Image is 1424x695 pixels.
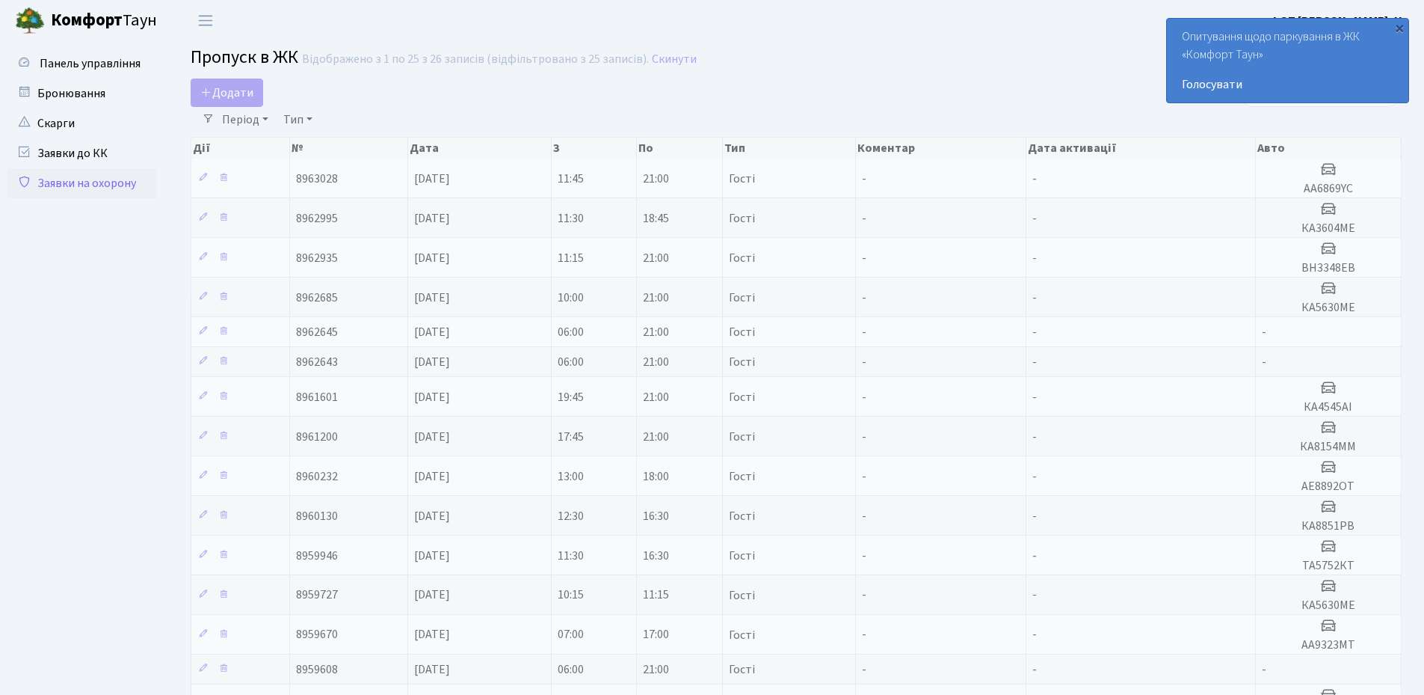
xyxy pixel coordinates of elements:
b: Комфорт [51,8,123,32]
span: 13:00 [558,468,584,485]
th: Дії [191,138,290,159]
span: 21:00 [643,171,669,187]
span: 16:30 [643,508,669,524]
span: 21:00 [643,354,669,370]
span: 8960130 [296,508,338,524]
span: [DATE] [414,587,450,604]
span: 8959946 [296,548,338,564]
span: 21:00 [643,290,669,306]
span: - [1032,210,1037,227]
span: 10:00 [558,290,584,306]
span: 19:45 [558,389,584,405]
span: - [862,290,866,306]
span: 8959727 [296,587,338,604]
a: Заявки до КК [7,138,157,168]
span: - [1262,324,1266,340]
div: × [1392,20,1407,35]
th: Авто [1256,138,1402,159]
span: - [862,324,866,340]
span: Таун [51,8,157,34]
span: Гості [729,550,755,562]
span: Панель управління [40,55,141,72]
span: Гості [729,590,755,601]
span: - [1032,661,1037,678]
span: - [862,548,866,564]
span: 18:00 [643,468,669,485]
b: ФОП [PERSON_NAME]. Н. [1270,13,1406,29]
span: [DATE] [414,429,450,445]
h5: ТА5752КТ [1262,559,1395,573]
span: 8961601 [296,389,338,405]
span: [DATE] [414,389,450,405]
span: - [862,210,866,227]
a: Період [216,107,274,132]
span: - [862,661,866,678]
span: 16:30 [643,548,669,564]
span: Гості [729,356,755,368]
span: - [862,468,866,485]
span: [DATE] [414,250,450,266]
span: - [1262,354,1266,370]
span: 8959670 [296,627,338,643]
h5: КА5630МЕ [1262,301,1395,315]
span: 8962643 [296,354,338,370]
span: 17:45 [558,429,584,445]
span: Гості [729,326,755,338]
span: Гості [729,664,755,676]
span: - [1032,468,1037,485]
span: Гості [729,510,755,522]
span: [DATE] [414,354,450,370]
a: Панель управління [7,49,157,79]
th: Дата [408,138,552,159]
h5: КА5630МЕ [1262,598,1395,613]
span: - [862,429,866,445]
span: - [1032,548,1037,564]
span: 8962935 [296,250,338,266]
span: Гості [729,292,755,304]
th: Дата активації [1026,138,1256,159]
span: 10:15 [558,587,584,604]
span: 21:00 [643,389,669,405]
span: Гості [729,391,755,403]
span: 11:30 [558,548,584,564]
span: 21:00 [643,250,669,266]
th: Тип [723,138,856,159]
span: Гості [729,173,755,185]
span: 17:00 [643,627,669,643]
span: - [1032,250,1037,266]
span: - [1032,429,1037,445]
span: 06:00 [558,661,584,678]
span: 8963028 [296,171,338,187]
span: [DATE] [414,508,450,524]
span: [DATE] [414,171,450,187]
span: 11:30 [558,210,584,227]
span: 8960232 [296,468,338,485]
span: [DATE] [414,324,450,340]
th: З [552,138,637,159]
span: - [1032,508,1037,524]
span: [DATE] [414,210,450,227]
a: Скарги [7,108,157,138]
span: - [1032,290,1037,306]
span: 8961200 [296,429,338,445]
span: 12:30 [558,508,584,524]
span: 07:00 [558,627,584,643]
h5: АА6869YC [1262,182,1395,196]
span: - [1032,354,1037,370]
a: ФОП [PERSON_NAME]. Н. [1270,12,1406,30]
th: Коментар [856,138,1026,159]
a: Голосувати [1182,76,1393,94]
span: 8962645 [296,324,338,340]
span: - [862,250,866,266]
span: Додати [200,85,253,101]
span: 18:45 [643,210,669,227]
span: - [1032,324,1037,340]
span: - [862,389,866,405]
span: - [862,627,866,643]
span: - [862,587,866,604]
span: - [862,508,866,524]
div: Відображено з 1 по 25 з 26 записів (відфільтровано з 25 записів). [302,52,649,67]
span: Гості [729,471,755,483]
span: - [862,171,866,187]
span: 06:00 [558,324,584,340]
